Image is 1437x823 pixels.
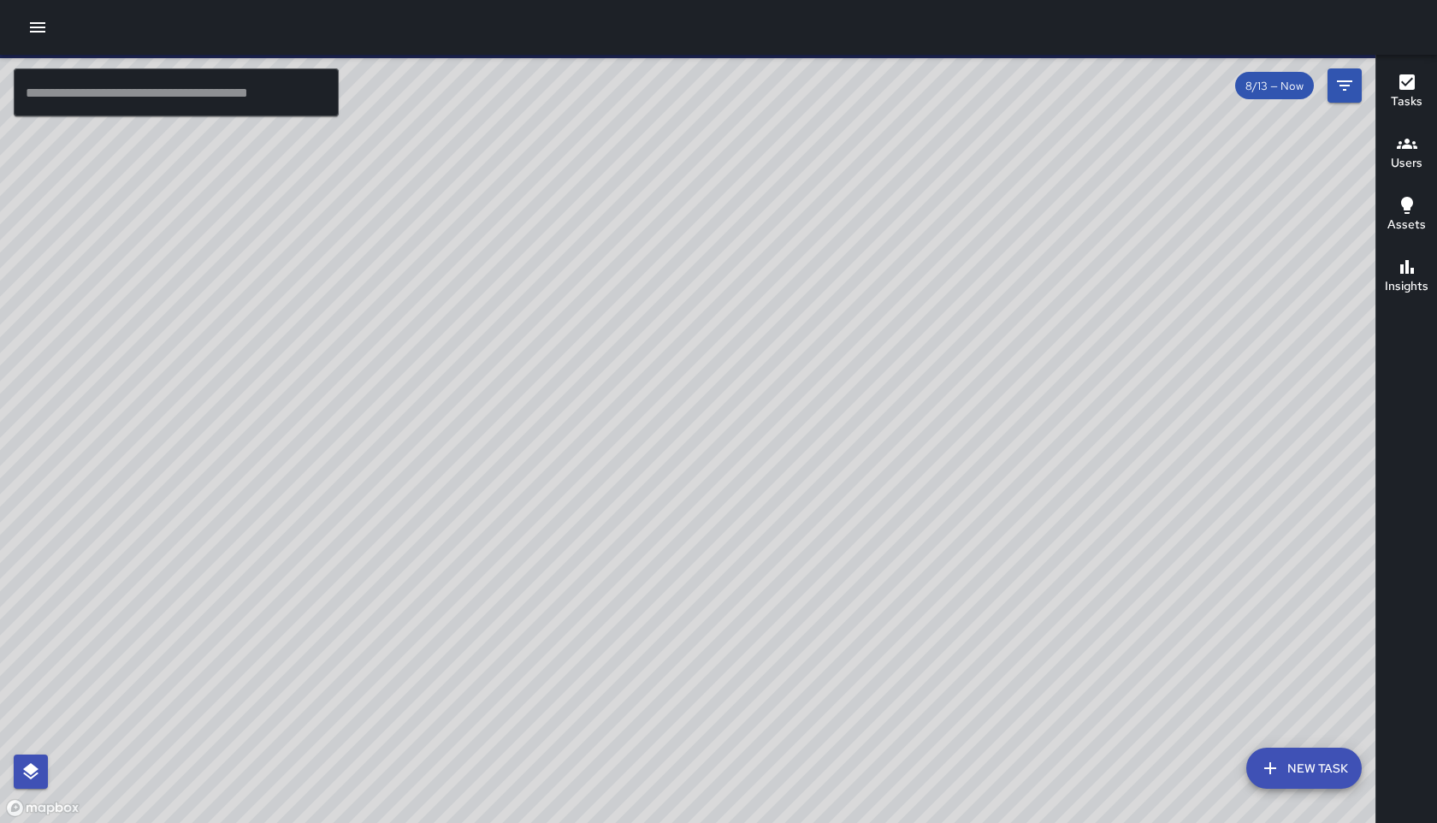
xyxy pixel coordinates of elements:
button: Users [1376,123,1437,185]
button: Insights [1376,246,1437,308]
h6: Assets [1387,216,1426,234]
button: Tasks [1376,62,1437,123]
button: Filters [1328,68,1362,103]
button: Assets [1376,185,1437,246]
h6: Tasks [1391,92,1422,111]
h6: Users [1391,154,1422,173]
span: 8/13 — Now [1235,79,1314,93]
h6: Insights [1385,277,1428,296]
button: New Task [1246,748,1362,789]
